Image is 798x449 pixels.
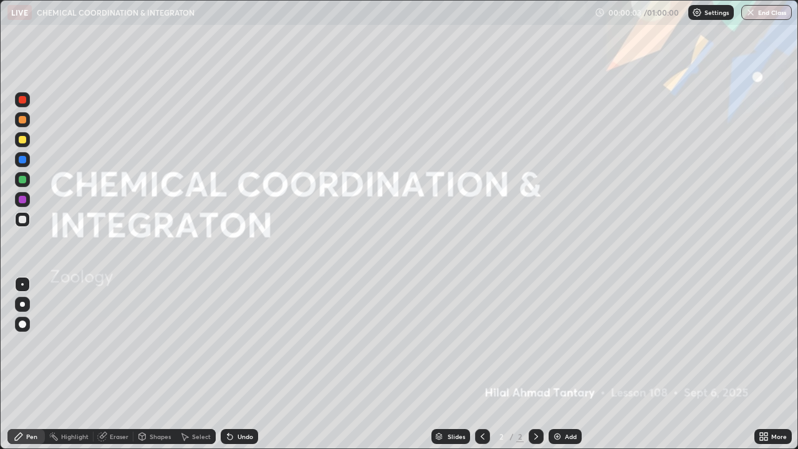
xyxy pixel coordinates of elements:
div: Select [192,433,211,440]
div: More [771,433,787,440]
button: End Class [741,5,792,20]
img: end-class-cross [746,7,756,17]
div: Highlight [61,433,89,440]
div: Undo [238,433,253,440]
div: Add [565,433,577,440]
img: class-settings-icons [692,7,702,17]
p: LIVE [11,7,28,17]
img: add-slide-button [552,432,562,442]
div: Pen [26,433,37,440]
div: 2 [495,433,507,440]
div: Shapes [150,433,171,440]
div: Eraser [110,433,128,440]
p: Settings [704,9,729,16]
div: Slides [448,433,465,440]
div: 2 [516,431,524,442]
div: / [510,433,514,440]
p: CHEMICAL COORDINATION & INTEGRATON [37,7,195,17]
